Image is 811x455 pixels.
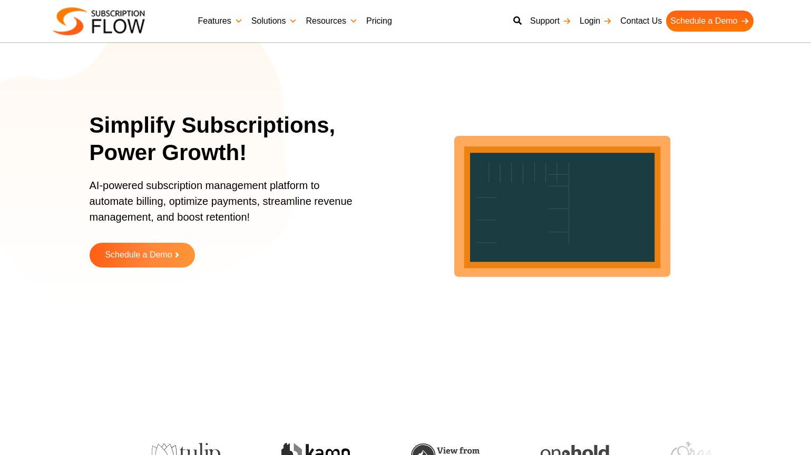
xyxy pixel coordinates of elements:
a: Schedule a Demo [90,243,195,268]
a: Features [194,11,247,32]
a: Resources [301,11,361,32]
p: AI-powered subscription management platform to automate billing, optimize payments, streamline re... [90,177,364,235]
a: Contact Us [616,11,666,32]
h1: Simplify Subscriptions, Power Growth! [90,112,377,167]
a: Pricing [362,11,396,32]
a: Support [526,11,575,32]
a: Solutions [247,11,302,32]
a: Login [575,11,616,32]
a: Schedule a Demo [666,11,753,32]
img: Subscriptionflow [53,7,145,35]
span: Schedule a Demo [105,251,172,260]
